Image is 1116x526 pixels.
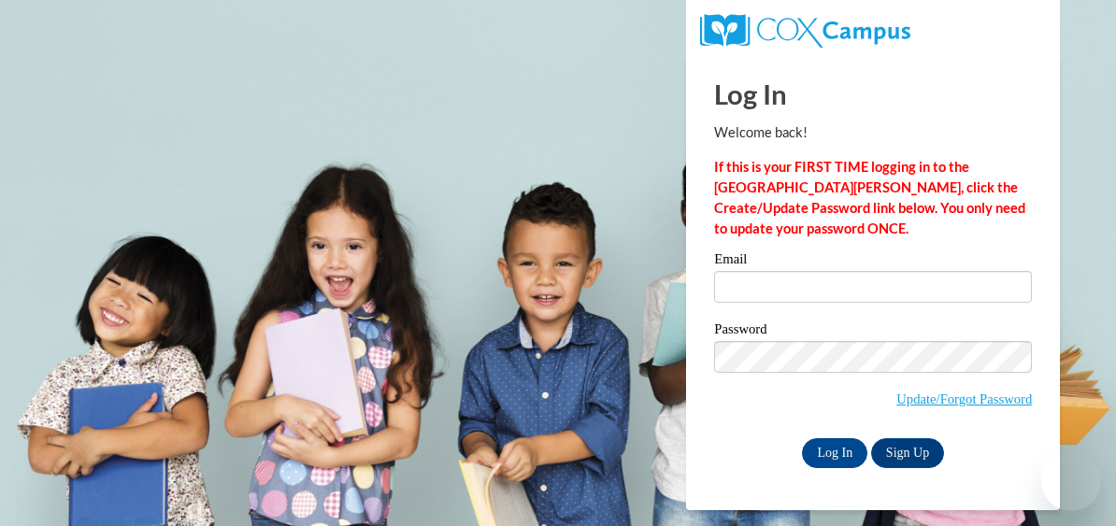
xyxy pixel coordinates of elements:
label: Password [714,322,1032,341]
a: Update/Forgot Password [896,391,1032,406]
p: Welcome back! [714,122,1032,143]
strong: If this is your FIRST TIME logging in to the [GEOGRAPHIC_DATA][PERSON_NAME], click the Create/Upd... [714,159,1025,236]
iframe: Button to launch messaging window [1041,451,1101,511]
h1: Log In [714,75,1032,113]
img: COX Campus [700,14,909,48]
a: Sign Up [871,438,944,468]
input: Log In [802,438,867,468]
label: Email [714,252,1032,271]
